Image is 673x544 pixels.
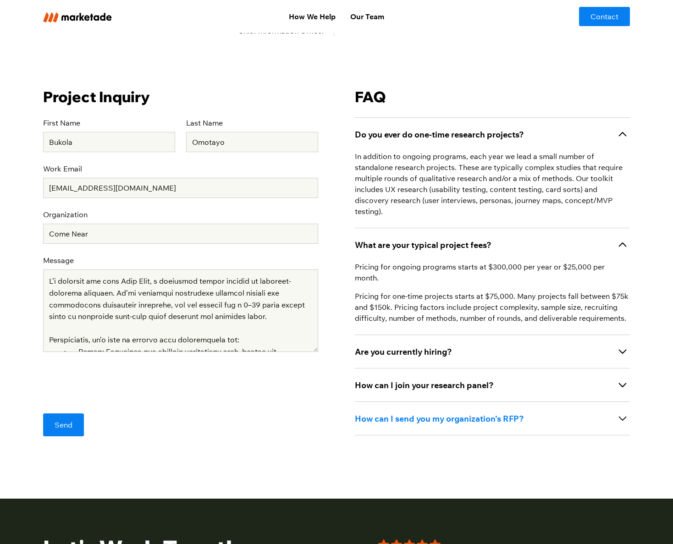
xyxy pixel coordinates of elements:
label: First Name [43,117,175,128]
p: In addition to ongoing programs, each year we lead a small number of standalone research projects... [355,151,630,217]
strong: How can I join your research panel? [355,380,494,390]
a: Contact [579,7,630,26]
label: Organization [43,209,318,220]
form: Contact Form [43,88,318,448]
iframe: reCAPTCHA [43,363,182,399]
p: Pricing for one-time projects starts at $75,000. Many projects fall between $75k and $150k. Prici... [355,291,630,324]
a: home [43,11,165,22]
p: Pricing for ongoing programs starts at $300,000 per year or $25,000 per month. [355,261,630,283]
input: Send [43,413,84,436]
label: Last Name [186,117,318,128]
h4: FAQ [355,88,630,107]
label: Message [43,255,318,266]
strong: What are your typical project fees? [355,240,491,250]
strong: Are you currently hiring? [355,346,452,357]
h4: Project Inquiry [43,88,318,107]
a: How We Help [281,7,343,26]
strong: How can I send you my organization’s RFP? [355,413,524,424]
label: Work Email [43,163,318,174]
strong: Do you ever do one-time research projects? [355,129,524,140]
a: Our Team [343,7,392,26]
